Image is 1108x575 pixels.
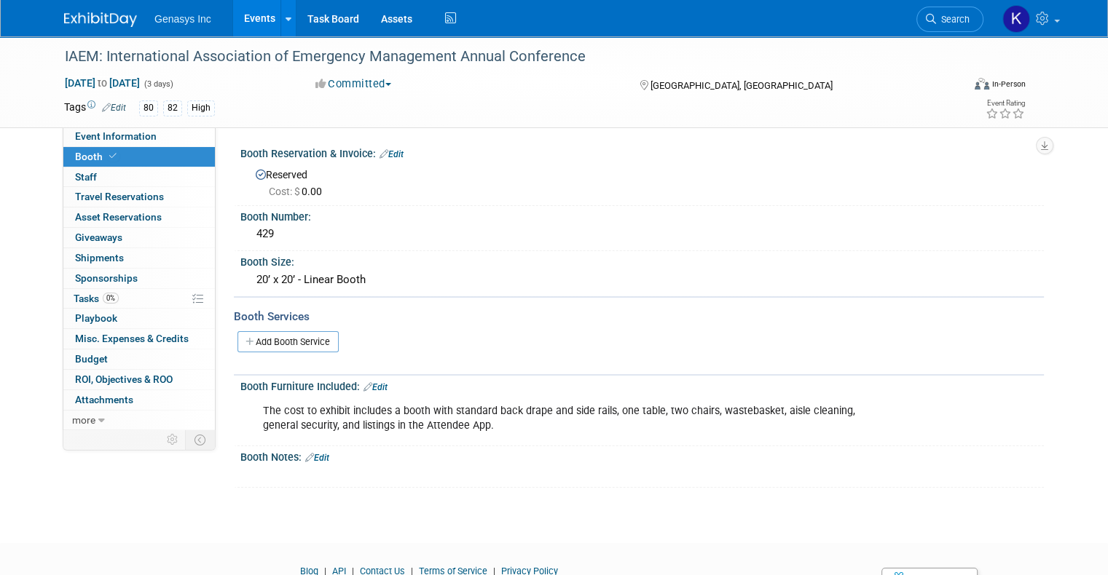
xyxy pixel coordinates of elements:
div: 82 [163,100,182,116]
a: Event Information [63,127,215,146]
a: Asset Reservations [63,207,215,227]
span: (3 days) [143,79,173,89]
a: more [63,411,215,430]
div: Booth Furniture Included: [240,376,1044,394]
div: Event Rating [986,100,1025,107]
span: Asset Reservations [75,211,162,223]
span: Giveaways [75,231,122,243]
div: High [187,100,215,116]
a: Shipments [63,248,215,268]
span: [DATE] [DATE] [64,76,141,90]
a: Sponsorships [63,269,215,288]
span: Genasys Inc [154,13,211,25]
a: Edit [102,103,126,113]
i: Booth reservation complete [109,152,117,160]
span: Sponsorships [75,272,138,284]
td: Toggle Event Tabs [186,430,216,449]
a: Edit [364,382,388,392]
div: The cost to exhibit includes a booth with standard back drape and side rails, one table, two chai... [253,397,888,440]
td: Personalize Event Tab Strip [160,430,186,449]
a: Add Booth Service [237,331,339,352]
a: ROI, Objectives & ROO [63,370,215,389]
td: Tags [64,100,126,116]
div: Reserved [251,164,1033,199]
a: Search [916,7,983,32]
span: to [95,77,109,89]
span: Budget [75,353,108,365]
span: Cost: $ [269,186,302,197]
a: Travel Reservations [63,187,215,207]
span: Event Information [75,130,157,142]
span: more [72,414,95,426]
a: Edit [305,453,329,463]
span: Staff [75,171,97,183]
img: ExhibitDay [64,12,137,27]
span: Booth [75,151,119,162]
span: Playbook [75,312,117,324]
span: Search [936,14,970,25]
a: Booth [63,147,215,167]
div: IAEM: International Association of Emergency Management Annual Conference [60,44,944,70]
div: 80 [139,100,158,116]
span: Attachments [75,394,133,405]
a: Misc. Expenses & Credits [63,329,215,349]
div: Booth Number: [240,206,1044,224]
div: 429 [251,223,1033,245]
div: Booth Notes: [240,446,1044,465]
span: 0% [103,293,119,304]
div: 20’ x 20’ - Linear Booth [251,269,1033,291]
div: In-Person [991,79,1026,90]
span: ROI, Objectives & ROO [75,373,173,385]
img: Format-Inperson.png [975,78,989,90]
a: Tasks0% [63,289,215,309]
a: Attachments [63,390,215,410]
a: Edit [380,149,404,159]
div: Booth Reservation & Invoice: [240,143,1044,162]
img: Kate Lawson [1002,5,1030,33]
span: Misc. Expenses & Credits [75,333,189,344]
a: Playbook [63,309,215,328]
div: Booth Services [234,309,1044,325]
span: Travel Reservations [75,191,164,202]
span: Tasks [74,293,119,304]
a: Staff [63,167,215,187]
a: Giveaways [63,228,215,247]
button: Committed [310,76,397,92]
span: Shipments [75,252,124,263]
div: Event Format [884,76,1026,98]
span: [GEOGRAPHIC_DATA], [GEOGRAPHIC_DATA] [651,80,833,91]
span: 0.00 [269,186,328,197]
div: Booth Size: [240,251,1044,269]
a: Budget [63,349,215,369]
